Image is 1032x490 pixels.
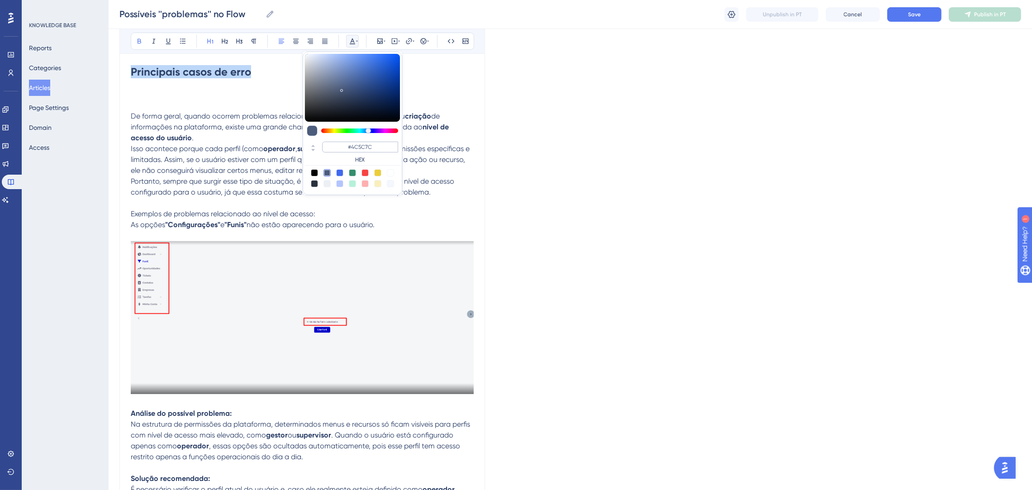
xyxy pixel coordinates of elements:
span: As opções [131,220,165,229]
span: Portanto, sempre que surgir esse tipo de situação, é importante verificar primeiro o nível de ace... [131,177,456,196]
span: Isso acontece porque cada perfil (como [131,144,263,153]
button: Page Settings [29,100,69,116]
label: HEX [322,156,398,163]
button: Publish in PT [949,7,1021,22]
button: Articles [29,80,50,96]
strong: gestor [266,431,288,439]
strong: "Configurações" [165,220,220,229]
button: Categories [29,60,61,76]
span: , essas opções são ocultadas automaticamente, pois esse perfil tem acesso restrito apenas a funçõ... [131,442,462,461]
span: Unpublish in PT [763,11,802,18]
span: e [220,220,224,229]
span: não estão aparecendo para o usuário. [247,220,375,229]
strong: "Funis" [224,220,247,229]
button: Save [887,7,942,22]
span: , [295,144,297,153]
button: Unpublish in PT [746,7,818,22]
span: . [192,133,194,142]
button: Reports [29,40,52,56]
strong: supervisor [296,431,331,439]
strong: Solução recomendada: [131,474,210,483]
strong: operador [263,144,295,153]
iframe: UserGuiding AI Assistant Launcher [994,454,1021,481]
span: Save [908,11,921,18]
span: Exemplos de problemas relacionado ao nível de acesso: [131,209,315,218]
span: Na estrutura de permissões da plataforma, determinados menus e recursos só ficam visíveis para pe... [131,420,472,439]
strong: supervisor [297,144,332,153]
span: ou [288,431,296,439]
div: 1 [63,5,66,12]
div: KNOWLEDGE BASE [29,22,76,29]
span: De forma geral, quando ocorrem problemas relacionados à [131,112,328,120]
span: Publish in PT [974,11,1006,18]
button: Domain [29,119,52,136]
strong: operador [177,442,209,450]
strong: criação [405,112,431,120]
span: Cancel [844,11,862,18]
strong: Análise do possível problema: [131,409,232,418]
button: Access [29,139,49,156]
button: Cancel [826,7,880,22]
span: Need Help? [21,2,57,13]
span: ) possui permissões específicas e limitadas. Assim, se o usuário estiver com um perfil que não co... [131,144,471,175]
input: Article Name [119,8,262,20]
strong: Principais casos de erro [131,65,251,78]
